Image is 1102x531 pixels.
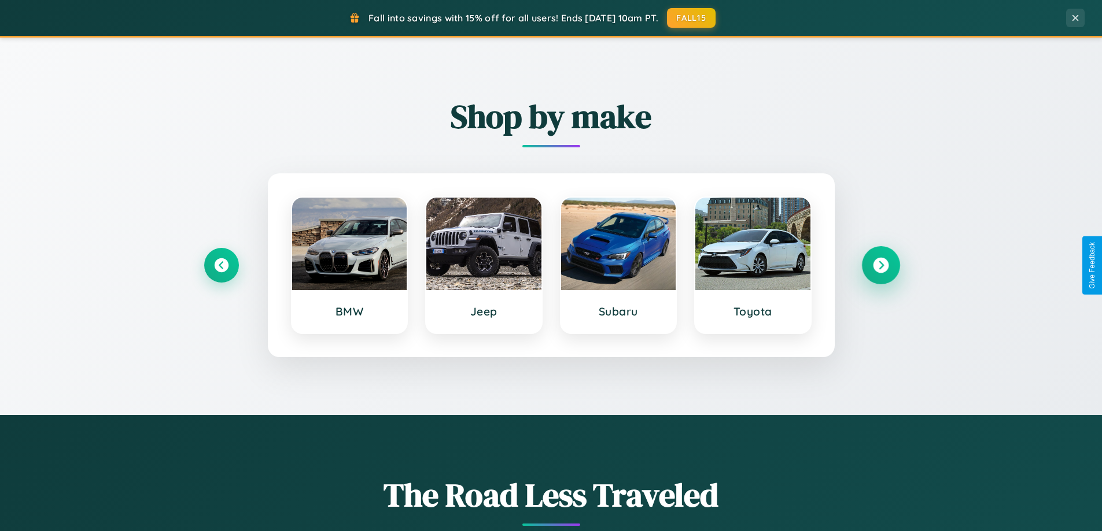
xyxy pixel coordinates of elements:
[573,305,665,318] h3: Subaru
[204,94,898,139] h2: Shop by make
[1088,242,1096,289] div: Give Feedback
[304,305,396,318] h3: BMW
[707,305,799,318] h3: Toyota
[667,8,716,28] button: FALL15
[204,473,898,517] h1: The Road Less Traveled
[368,12,658,24] span: Fall into savings with 15% off for all users! Ends [DATE] 10am PT.
[438,305,530,318] h3: Jeep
